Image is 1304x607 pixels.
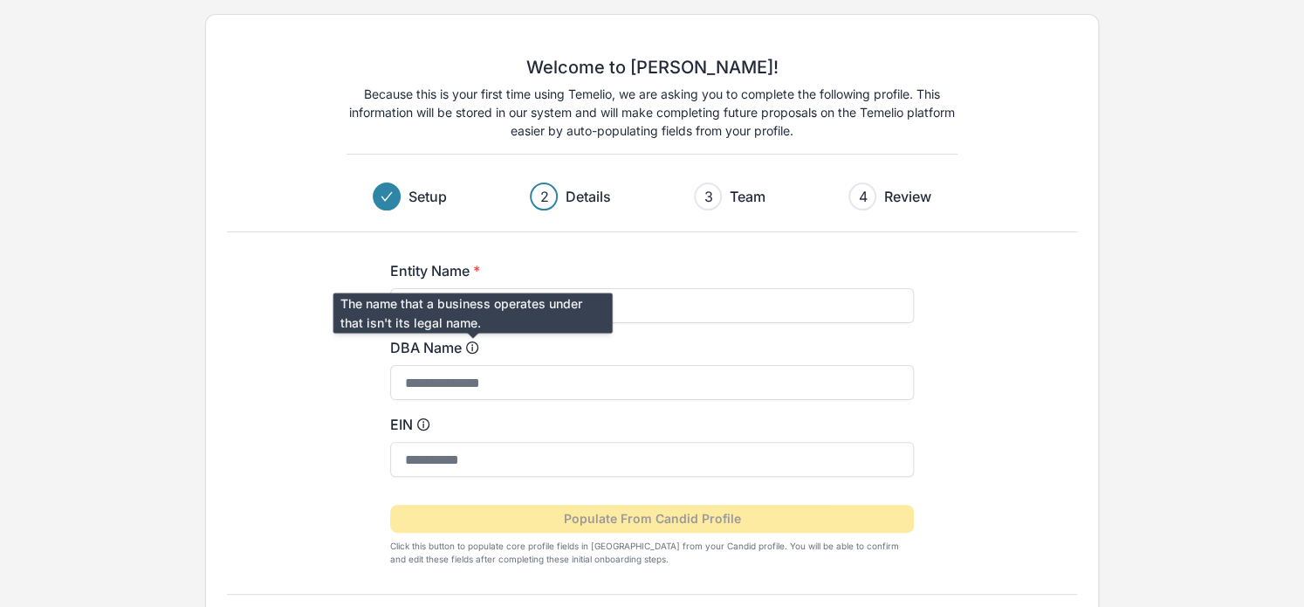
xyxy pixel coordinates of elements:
[539,186,548,207] div: 2
[729,186,765,207] h3: Team
[525,57,778,78] h2: Welcome to [PERSON_NAME]!
[703,186,712,207] div: 3
[565,186,610,207] h3: Details
[390,540,914,566] p: Click this button to populate core profile fields in [GEOGRAPHIC_DATA] from your Candid profile. ...
[883,186,930,207] h3: Review
[858,186,867,207] div: 4
[390,337,903,358] label: DBA Name
[390,505,914,533] button: Populate From Candid Profile
[390,260,903,281] label: Entity Name
[408,186,446,207] h3: Setup
[347,85,957,140] p: Because this is your first time using Temelio, we are asking you to complete the following profil...
[373,183,930,210] div: Progress
[390,414,903,435] label: EIN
